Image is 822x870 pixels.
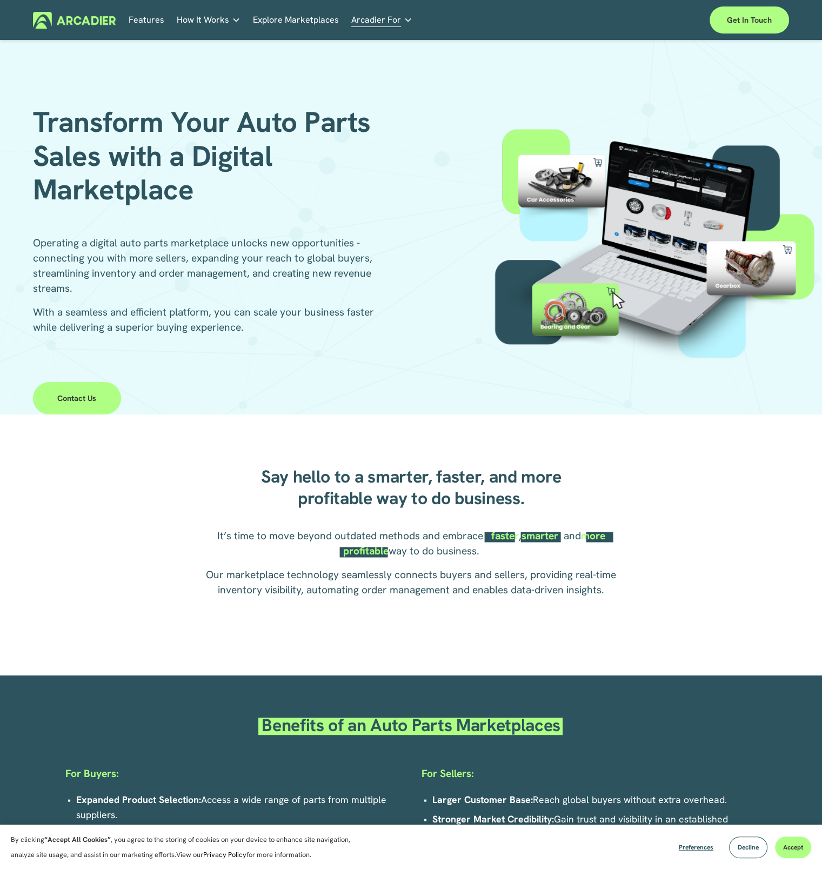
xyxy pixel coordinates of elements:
h1: Transform Your Auto Parts Sales with a Digital Marketplace [33,105,407,206]
a: Features [129,12,164,29]
p: It’s time to move beyond outdated methods and embrace a , , and way to do business. [195,528,627,559]
span: Benefits of an Auto Parts Marketplaces [262,714,560,737]
p: Our marketplace technology seamlessly connects buyers and sellers, providing real-time inventory ... [195,567,627,598]
p: Reach global buyers without extra overhead. [432,792,757,807]
strong: For Sellers: [422,767,474,780]
strong: smarter [522,529,558,543]
strong: Stronger Market Credibility: [432,813,554,825]
p: Access a wide range of parts from multiple suppliers. [76,792,400,822]
a: folder dropdown [177,12,240,29]
a: folder dropdown [351,12,412,29]
strong: “Accept All Cookies” [44,835,111,844]
p: By clicking , you agree to the storing of cookies on your device to enhance site navigation, anal... [11,832,362,862]
span: Arcadier For [351,12,401,28]
p: Operating a digital auto parts marketplace unlocks new opportunities - connecting you with more s... [33,236,376,296]
a: Privacy Policy [203,850,246,859]
span: How It Works [177,12,229,28]
span: Decline [738,843,759,852]
p: With a seamless and efficient platform, you can scale your business faster while delivering a sup... [33,305,376,335]
button: Preferences [671,836,721,858]
iframe: Chat Widget [768,818,822,870]
strong: For Buyers: [65,767,119,780]
p: Gain trust and visibility in an established marketplace. [432,812,757,842]
div: Widżet czatu [768,818,822,870]
img: Arcadier [33,12,116,29]
span: Preferences [679,843,713,852]
strong: faster [491,529,519,543]
a: Contact Us [33,382,121,414]
a: Explore Marketplaces [253,12,339,29]
strong: Larger Customer Base: [432,793,533,806]
strong: Expanded Product Selection: [76,793,201,806]
button: Decline [729,836,767,858]
a: Get in touch [710,6,789,34]
strong: Say hello to a smarter, faster, and more profitable way to do business. [261,465,565,510]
